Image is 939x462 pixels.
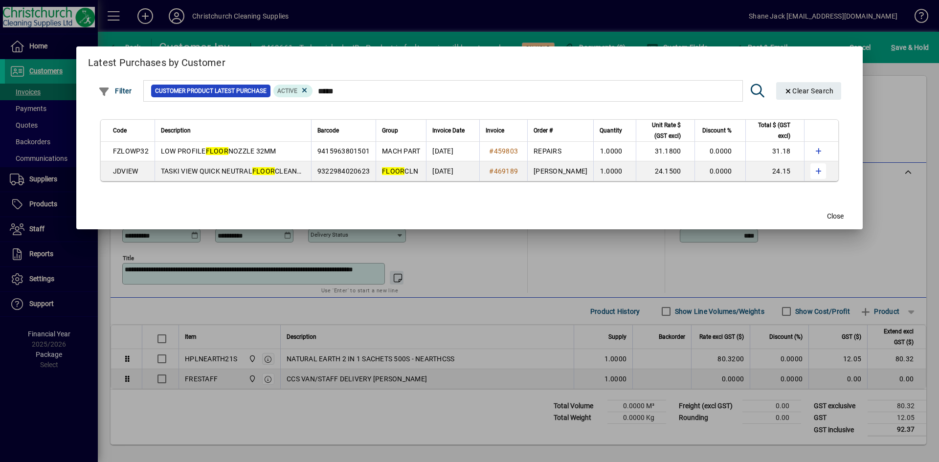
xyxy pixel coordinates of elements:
[489,167,493,175] span: #
[494,167,518,175] span: 469189
[701,125,740,136] div: Discount %
[694,161,745,181] td: 0.0000
[113,125,149,136] div: Code
[206,147,228,155] em: FLOOR
[600,125,631,136] div: Quantity
[593,161,636,181] td: 1.0000
[113,125,127,136] span: Code
[96,82,134,100] button: Filter
[489,147,493,155] span: #
[382,147,420,155] span: MACH PART
[636,142,694,161] td: 31.1800
[486,166,521,176] a: #469189
[382,167,404,175] em: FLOOR
[155,86,267,96] span: Customer Product Latest Purchase
[426,161,479,181] td: [DATE]
[161,125,191,136] span: Description
[432,125,473,136] div: Invoice Date
[273,85,313,97] mat-chip: Product Activation Status: Active
[277,88,297,94] span: Active
[827,211,844,221] span: Close
[317,147,370,155] span: 9415963801501
[76,46,863,75] h2: Latest Purchases by Customer
[752,120,799,141] div: Total $ (GST excl)
[161,125,305,136] div: Description
[252,167,275,175] em: FLOOR
[486,125,521,136] div: Invoice
[702,125,732,136] span: Discount %
[432,125,465,136] span: Invoice Date
[784,87,834,95] span: Clear Search
[317,125,339,136] span: Barcode
[745,161,804,181] td: 24.15
[486,125,504,136] span: Invoice
[426,142,479,161] td: [DATE]
[161,167,349,175] span: TASKI VIEW QUICK NEUTRAL CLEANER 5L (MPI C32)
[694,142,745,161] td: 0.0000
[382,167,418,175] span: CLN
[752,120,790,141] span: Total $ (GST excl)
[113,147,149,155] span: FZLOWP32
[317,167,370,175] span: 9322984020623
[636,161,694,181] td: 24.1500
[820,208,851,225] button: Close
[527,142,593,161] td: REPAIRS
[642,120,690,141] div: Unit Rate $ (GST excl)
[317,125,370,136] div: Barcode
[98,87,132,95] span: Filter
[486,146,521,156] a: #459803
[382,125,398,136] span: Group
[600,125,622,136] span: Quantity
[534,125,587,136] div: Order #
[745,142,804,161] td: 31.18
[534,125,553,136] span: Order #
[382,125,420,136] div: Group
[527,161,593,181] td: [PERSON_NAME]
[776,82,842,100] button: Clear
[161,147,276,155] span: LOW PROFILE NOZZLE 32MM
[494,147,518,155] span: 459803
[593,142,636,161] td: 1.0000
[642,120,681,141] span: Unit Rate $ (GST excl)
[113,167,138,175] span: JDVIEW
